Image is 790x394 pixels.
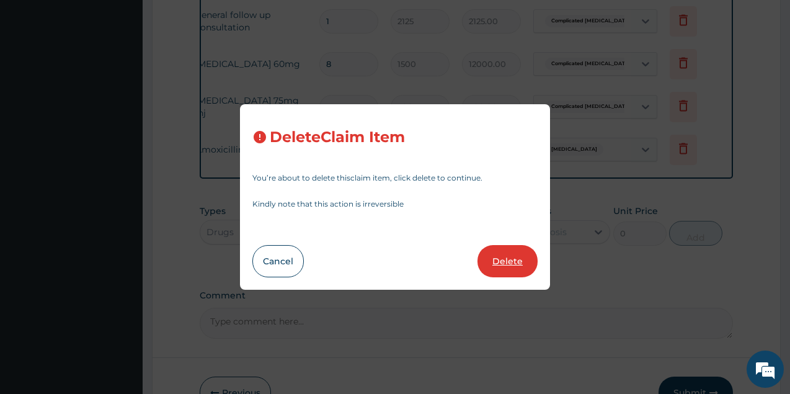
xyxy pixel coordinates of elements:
div: Minimize live chat window [203,6,233,36]
h3: Delete Claim Item [270,129,405,146]
p: Kindly note that this action is irreversible [252,200,538,208]
span: We're online! [72,118,171,243]
button: Delete [477,245,538,277]
img: d_794563401_company_1708531726252_794563401 [23,62,50,93]
div: Chat with us now [64,69,208,86]
button: Cancel [252,245,304,277]
p: You’re about to delete this claim item , click delete to continue. [252,174,538,182]
textarea: Type your message and hit 'Enter' [6,262,236,306]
